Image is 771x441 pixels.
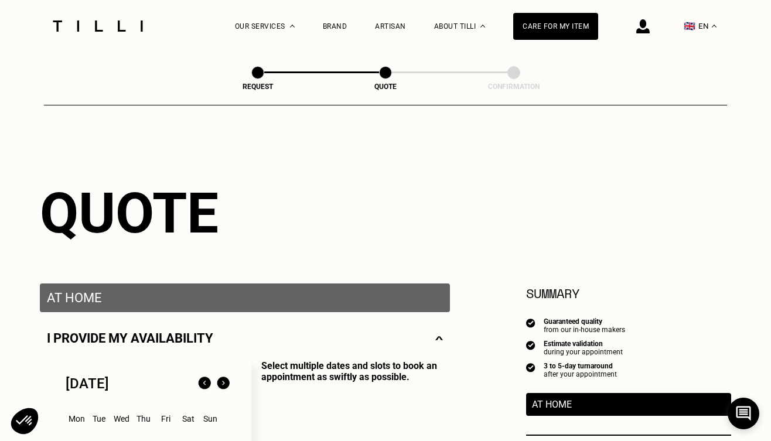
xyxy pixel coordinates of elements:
[480,25,485,28] img: About dropdown menu
[526,362,535,372] img: icon list info
[195,374,214,393] img: Mois précédent
[526,317,535,328] img: icon list info
[544,340,623,348] div: Estimate validation
[455,83,572,91] div: Confirmation
[544,326,625,334] div: from our in-house makers
[199,83,316,91] div: Request
[526,340,535,350] img: icon list info
[526,283,731,303] section: Summary
[712,25,717,28] img: menu déroulant
[49,20,147,32] img: Tilli seamstress service logo
[47,290,443,305] p: At home
[636,19,650,33] img: login icon
[214,374,233,393] img: Mois suivant
[513,13,598,40] a: Care for my item
[544,317,625,326] div: Guaranteed quality
[544,348,623,356] div: during your appointment
[323,22,347,30] a: Brand
[684,20,695,32] span: 🇬🇧
[375,22,406,30] a: Artisan
[532,399,725,410] p: At home
[435,331,443,346] img: svg+xml;base64,PHN2ZyBmaWxsPSJub25lIiBoZWlnaHQ9IjE0IiB2aWV3Qm94PSIwIDAgMjggMTQiIHdpZHRoPSIyOCIgeG...
[544,362,617,370] div: 3 to 5-day turnaround
[544,370,617,378] div: after your appointment
[47,331,213,346] p: I provide my availability
[290,25,295,28] img: Dropdown menu
[40,180,731,246] div: Quote
[327,83,444,91] div: Quote
[66,375,109,392] div: [DATE]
